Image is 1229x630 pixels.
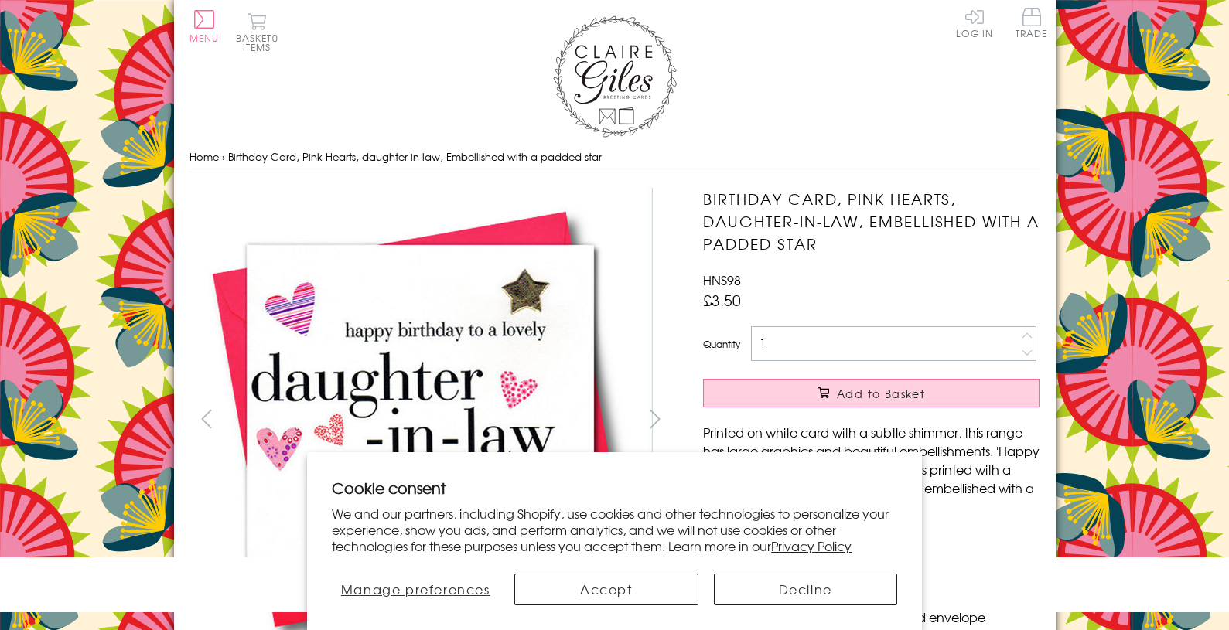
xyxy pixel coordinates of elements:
[332,477,897,499] h2: Cookie consent
[332,506,897,553] p: We and our partners, including Shopify, use cookies and other technologies to personalize your ex...
[222,149,225,164] span: ›
[703,379,1040,407] button: Add to Basket
[189,31,220,45] span: Menu
[637,401,672,436] button: next
[189,141,1040,173] nav: breadcrumbs
[703,289,741,311] span: £3.50
[956,8,993,38] a: Log In
[714,574,897,605] button: Decline
[703,337,740,351] label: Quantity
[514,574,698,605] button: Accept
[703,188,1040,254] h1: Birthday Card, Pink Hearts, daughter-in-law, Embellished with a padded star
[1016,8,1048,38] span: Trade
[228,149,602,164] span: Birthday Card, Pink Hearts, daughter-in-law, Embellished with a padded star
[189,10,220,43] button: Menu
[837,386,925,401] span: Add to Basket
[553,15,677,138] img: Claire Giles Greetings Cards
[243,31,278,54] span: 0 items
[341,580,490,598] span: Manage preferences
[332,574,499,605] button: Manage preferences
[189,149,219,164] a: Home
[703,423,1040,516] p: Printed on white card with a subtle shimmer, this range has large graphics and beautiful embellis...
[1016,8,1048,41] a: Trade
[236,12,278,52] button: Basket0 items
[703,271,741,289] span: HNS98
[189,401,224,436] button: prev
[771,536,852,555] a: Privacy Policy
